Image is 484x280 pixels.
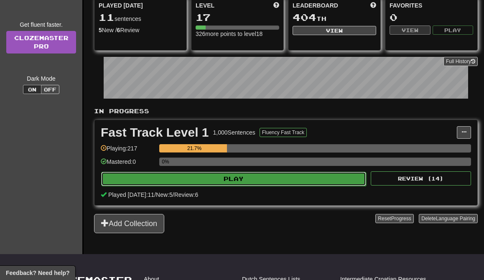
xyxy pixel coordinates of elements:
span: / [154,191,156,198]
span: Open feedback widget [6,269,69,277]
span: This week in points, UTC [370,1,376,10]
span: Score more points to level up [273,1,279,10]
button: Off [41,85,59,94]
button: Full History [443,57,478,66]
div: Dark Mode [6,74,76,83]
div: 1,000 Sentences [213,128,255,137]
a: ClozemasterPro [6,31,76,53]
div: 0 [390,12,473,23]
button: On [23,85,41,94]
button: View [390,25,431,35]
strong: 5 [99,27,102,33]
button: Play [433,25,474,35]
span: 404 [293,11,316,23]
button: Play [101,172,366,186]
button: View [293,26,376,35]
div: Playing: 217 [101,144,155,158]
div: 326 more points to level 18 [196,30,279,38]
span: 11 [99,11,115,23]
span: Language Pairing [436,216,475,221]
button: ResetProgress [375,214,413,223]
span: Progress [391,216,411,221]
div: 21.7% [162,144,227,153]
button: Review (14) [371,171,471,186]
span: Played [DATE] [99,1,143,10]
div: sentences [99,12,182,23]
button: Add Collection [94,214,164,233]
button: DeleteLanguage Pairing [419,214,478,223]
div: Mastered: 0 [101,158,155,171]
span: Played [DATE]: 11 [108,191,154,198]
div: Get fluent faster. [6,20,76,29]
span: Level [196,1,214,10]
strong: 6 [117,27,120,33]
span: / [173,191,174,198]
button: Fluency Fast Track [260,128,307,137]
div: Favorites [390,1,473,10]
div: New / Review [99,26,182,34]
div: th [293,12,376,23]
p: In Progress [94,107,478,115]
span: New: 5 [156,191,173,198]
div: Fast Track Level 1 [101,126,209,139]
span: Review: 6 [174,191,199,198]
div: 17 [196,12,279,23]
span: Leaderboard [293,1,338,10]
